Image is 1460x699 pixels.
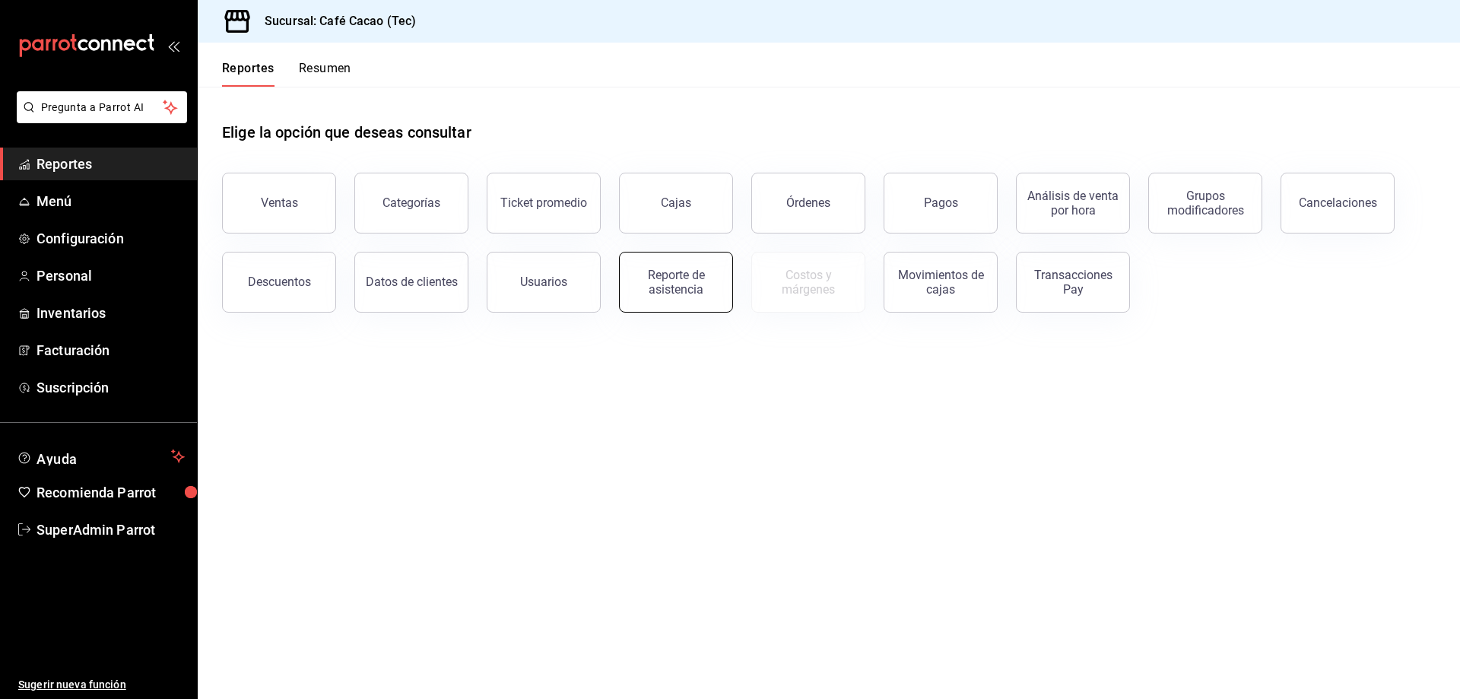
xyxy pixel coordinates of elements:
div: Análisis de venta por hora [1026,189,1120,218]
button: Pagos [884,173,998,234]
div: Categorías [382,195,440,210]
div: Pagos [924,195,958,210]
div: Órdenes [786,195,830,210]
button: Grupos modificadores [1148,173,1262,234]
span: Menú [36,191,185,211]
div: Ticket promedio [500,195,587,210]
div: Movimientos de cajas [893,268,988,297]
span: Suscripción [36,377,185,398]
a: Cajas [619,173,733,234]
div: Cajas [661,194,692,212]
button: open_drawer_menu [167,40,179,52]
button: Reporte de asistencia [619,252,733,313]
span: SuperAdmin Parrot [36,519,185,540]
button: Categorías [354,173,468,234]
h3: Sucursal: Café Cacao (Tec) [252,12,416,30]
span: Ayuda [36,447,165,465]
button: Ticket promedio [487,173,601,234]
span: Personal [36,265,185,286]
button: Movimientos de cajas [884,252,998,313]
span: Facturación [36,340,185,361]
button: Descuentos [222,252,336,313]
span: Reportes [36,154,185,174]
button: Análisis de venta por hora [1016,173,1130,234]
button: Ventas [222,173,336,234]
button: Reportes [222,61,275,87]
div: navigation tabs [222,61,351,87]
div: Transacciones Pay [1026,268,1120,297]
button: Contrata inventarios para ver este reporte [751,252,865,313]
button: Pregunta a Parrot AI [17,91,187,123]
span: Sugerir nueva función [18,677,185,693]
button: Órdenes [751,173,865,234]
h1: Elige la opción que deseas consultar [222,121,471,144]
div: Costos y márgenes [761,268,855,297]
span: Configuración [36,228,185,249]
button: Cancelaciones [1281,173,1395,234]
div: Reporte de asistencia [629,268,723,297]
a: Pregunta a Parrot AI [11,110,187,126]
div: Descuentos [248,275,311,289]
div: Usuarios [520,275,567,289]
button: Datos de clientes [354,252,468,313]
button: Resumen [299,61,351,87]
div: Grupos modificadores [1158,189,1252,218]
button: Transacciones Pay [1016,252,1130,313]
div: Cancelaciones [1299,195,1377,210]
span: Pregunta a Parrot AI [41,100,163,116]
span: Recomienda Parrot [36,482,185,503]
span: Inventarios [36,303,185,323]
div: Ventas [261,195,298,210]
button: Usuarios [487,252,601,313]
div: Datos de clientes [366,275,458,289]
